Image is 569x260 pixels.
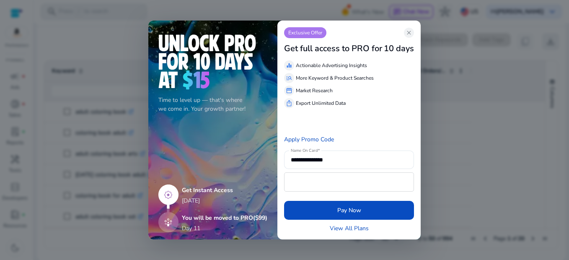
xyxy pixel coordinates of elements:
[286,75,292,81] span: manage_search
[296,74,374,82] p: More Keyword & Product Searches
[291,148,318,153] mat-label: Name On Card
[284,44,382,54] h3: Get full access to PRO for
[330,224,369,233] a: View All Plans
[337,206,361,215] span: Pay Now
[182,215,267,222] h5: You will be moved to PRO
[296,87,333,94] p: Market Research
[158,96,267,113] p: Time to level up — that's where we come in. Your growth partner!
[296,62,367,69] p: Actionable Advertising Insights
[286,87,292,94] span: storefront
[182,196,267,205] p: [DATE]
[406,29,412,36] span: close
[296,99,346,107] p: Export Unlimited Data
[182,224,200,233] p: Day 11
[284,201,414,220] button: Pay Now
[384,44,414,54] h3: 10 days
[286,62,292,69] span: equalizer
[182,187,267,194] h5: Get Instant Access
[289,174,409,190] iframe: Secure payment input frame
[284,27,326,38] p: Exclusive Offer
[253,214,267,222] span: ($99)
[284,135,334,143] a: Apply Promo Code
[286,100,292,107] span: ios_share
